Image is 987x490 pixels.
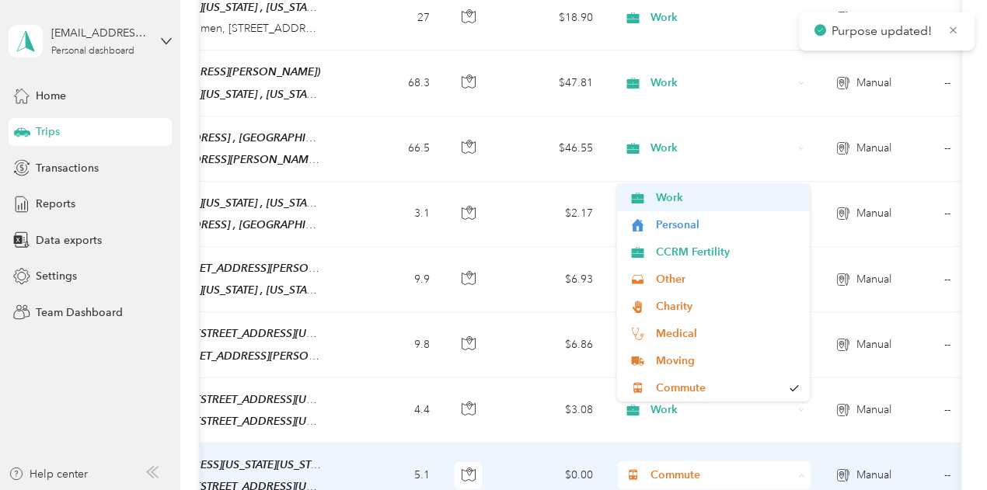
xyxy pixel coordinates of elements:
[36,196,75,212] span: Reports
[68,131,466,144] span: Taste (Taste, [STREET_ADDRESS] , [GEOGRAPHIC_DATA], [GEOGRAPHIC_DATA])
[656,244,800,260] span: CCRM Fertility
[856,271,891,288] span: Manual
[68,1,548,14] span: Home ([STREET_ADDRESS][US_STATE] , [US_STATE][GEOGRAPHIC_DATA], [GEOGRAPHIC_DATA])
[340,116,442,182] td: 66.5
[856,75,891,92] span: Manual
[497,312,605,377] td: $6.86
[51,47,134,56] div: Personal dashboard
[36,160,99,176] span: Transactions
[650,467,793,484] span: Commute
[68,415,407,428] span: [PERSON_NAME] obgyn ([STREET_ADDRESS][US_STATE][US_STATE])
[497,182,605,247] td: $2.17
[656,325,800,342] span: Medical
[656,189,800,206] span: Work
[656,380,782,396] span: Commute
[656,217,800,233] span: Personal
[856,9,891,26] span: Manual
[856,205,891,222] span: Manual
[856,336,891,353] span: Manual
[68,327,407,340] span: [PERSON_NAME] obgyn ([STREET_ADDRESS][US_STATE][US_STATE])
[340,182,442,247] td: 3.1
[68,283,548,297] span: Home ([STREET_ADDRESS][US_STATE] , [US_STATE][GEOGRAPHIC_DATA], [GEOGRAPHIC_DATA])
[497,378,605,443] td: $3.08
[340,312,442,377] td: 9.8
[497,116,605,182] td: $46.55
[68,196,548,210] span: Home ([STREET_ADDRESS][US_STATE] , [US_STATE][GEOGRAPHIC_DATA], [GEOGRAPHIC_DATA])
[497,50,605,116] td: $47.81
[856,467,891,484] span: Manual
[36,268,77,284] span: Settings
[900,403,987,490] iframe: Everlance-gr Chat Button Frame
[68,218,466,231] span: Taste (Taste, [STREET_ADDRESS] , [GEOGRAPHIC_DATA], [GEOGRAPHIC_DATA])
[650,140,793,157] span: Work
[51,25,148,41] div: [EMAIL_ADDRESS][DOMAIN_NAME]
[68,349,361,363] span: Elite Women’s care ([STREET_ADDRESS][PERSON_NAME])
[36,123,60,140] span: Trips
[68,458,334,471] span: CCRM VB ([STREET_ADDRESS][US_STATE][US_STATE])
[9,466,88,482] button: Help center
[650,9,793,26] span: Work
[650,401,793,419] span: Work
[832,22,936,41] p: Purpose updated!
[856,401,891,419] span: Manual
[497,247,605,312] td: $6.93
[340,50,442,116] td: 68.3
[36,304,123,321] span: Team Dashboard
[68,88,548,101] span: Home ([STREET_ADDRESS][US_STATE] , [US_STATE][GEOGRAPHIC_DATA], [GEOGRAPHIC_DATA])
[856,140,891,157] span: Manual
[656,271,800,287] span: Other
[340,378,442,443] td: 4.4
[656,353,800,369] span: Moving
[36,232,102,248] span: Data exports
[650,75,793,92] span: Work
[340,247,442,312] td: 9.9
[36,88,66,104] span: Home
[68,262,361,275] span: Elite Women’s care ([STREET_ADDRESS][PERSON_NAME])
[656,298,800,315] span: Charity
